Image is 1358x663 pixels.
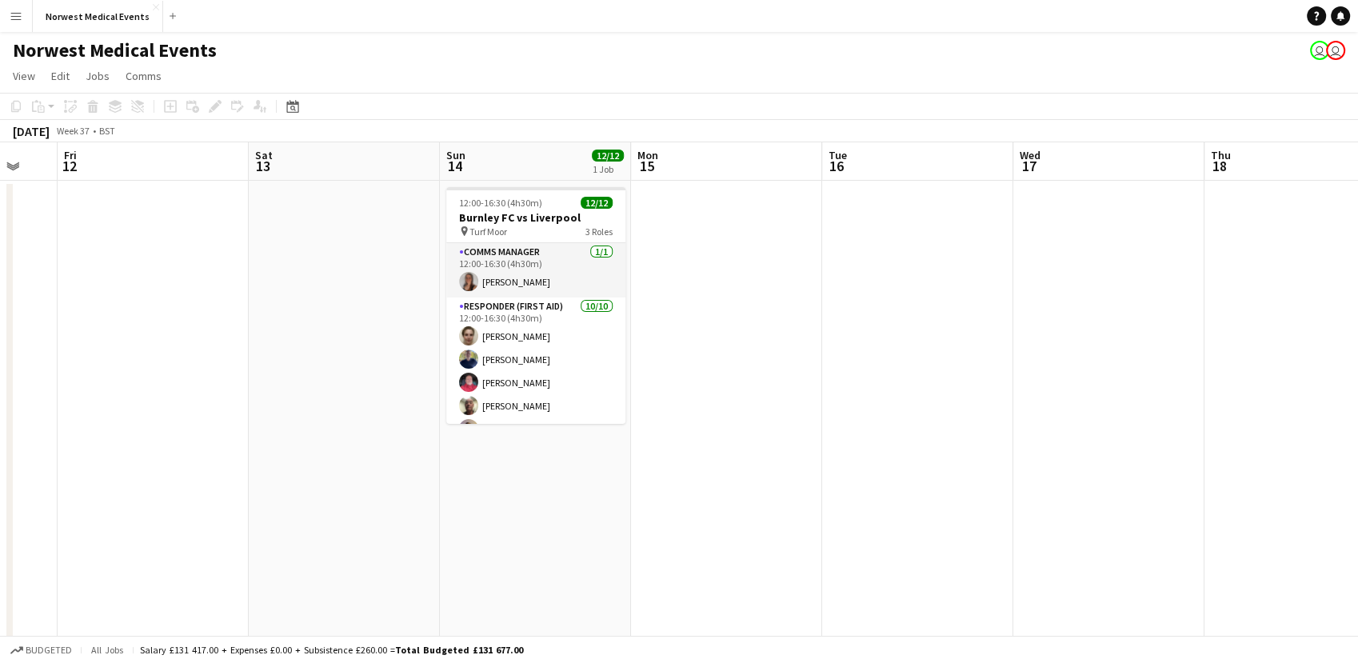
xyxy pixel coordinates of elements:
a: Edit [45,66,76,86]
span: Budgeted [26,645,72,656]
app-user-avatar: Rory Murphy [1326,41,1345,60]
a: Jobs [79,66,116,86]
span: Comms [126,69,162,83]
span: Total Budgeted £131 677.00 [395,644,523,656]
span: View [13,69,35,83]
h1: Norwest Medical Events [13,38,217,62]
span: All jobs [88,644,126,656]
app-user-avatar: Rory Murphy [1310,41,1329,60]
button: Norwest Medical Events [33,1,163,32]
div: [DATE] [13,123,50,139]
span: Edit [51,69,70,83]
button: Budgeted [8,641,74,659]
div: Salary £131 417.00 + Expenses £0.00 + Subsistence £260.00 = [140,644,523,656]
span: Week 37 [53,125,93,137]
span: Jobs [86,69,110,83]
a: View [6,66,42,86]
div: BST [99,125,115,137]
a: Comms [119,66,168,86]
